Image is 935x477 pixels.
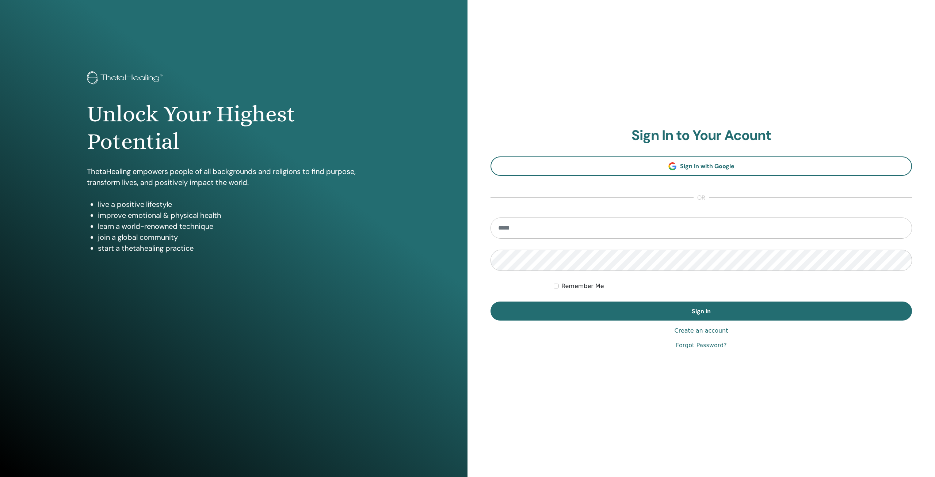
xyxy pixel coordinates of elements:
[680,162,734,170] span: Sign In with Google
[561,282,604,291] label: Remember Me
[674,326,728,335] a: Create an account
[692,307,711,315] span: Sign In
[98,243,380,254] li: start a thetahealing practice
[98,232,380,243] li: join a global community
[491,156,912,176] a: Sign In with Google
[554,282,912,291] div: Keep me authenticated indefinitely or until I manually logout
[676,341,726,350] a: Forgot Password?
[87,101,380,155] h1: Unlock Your Highest Potential
[491,127,912,144] h2: Sign In to Your Acount
[491,302,912,321] button: Sign In
[694,193,709,202] span: or
[87,166,380,188] p: ThetaHealing empowers people of all backgrounds and religions to find purpose, transform lives, a...
[98,210,380,221] li: improve emotional & physical health
[98,199,380,210] li: live a positive lifestyle
[98,221,380,232] li: learn a world-renowned technique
